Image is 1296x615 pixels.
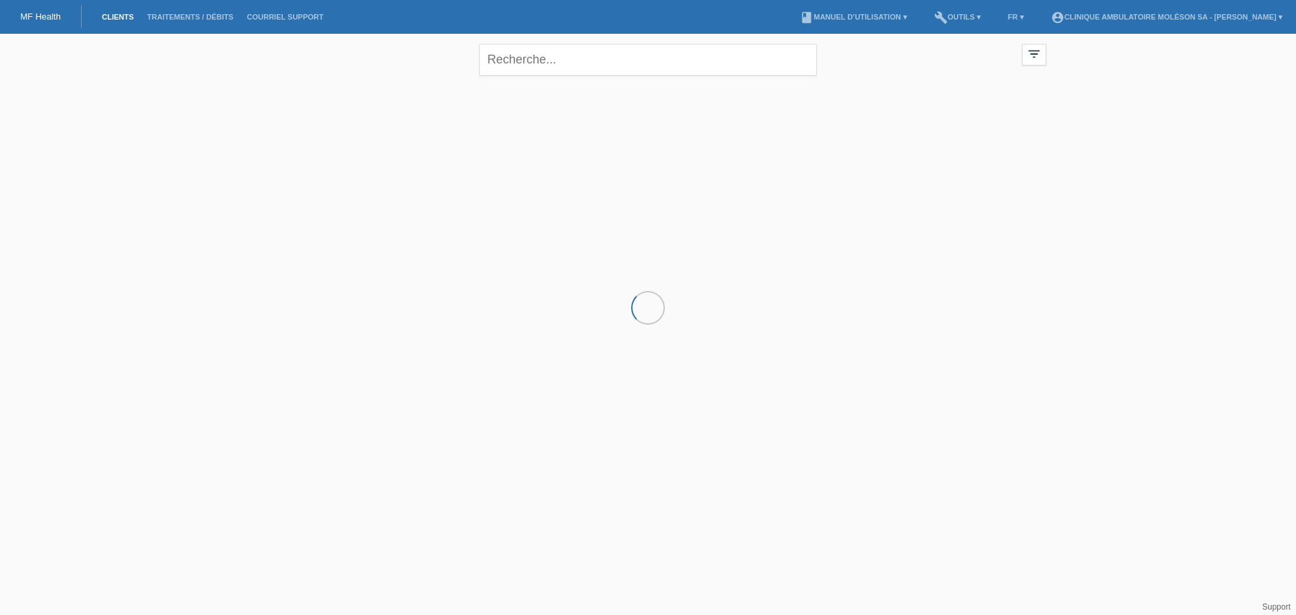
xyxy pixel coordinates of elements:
input: Recherche... [479,44,817,76]
a: Support [1262,602,1291,612]
i: build [934,11,948,24]
a: account_circleClinique ambulatoire Moléson SA - [PERSON_NAME] ▾ [1044,13,1289,21]
i: book [800,11,813,24]
a: Courriel Support [240,13,330,21]
a: MF Health [20,11,61,22]
a: bookManuel d’utilisation ▾ [793,13,913,21]
a: Traitements / débits [140,13,240,21]
a: Clients [95,13,140,21]
i: filter_list [1027,47,1042,61]
a: FR ▾ [1001,13,1031,21]
i: account_circle [1051,11,1064,24]
a: buildOutils ▾ [927,13,988,21]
